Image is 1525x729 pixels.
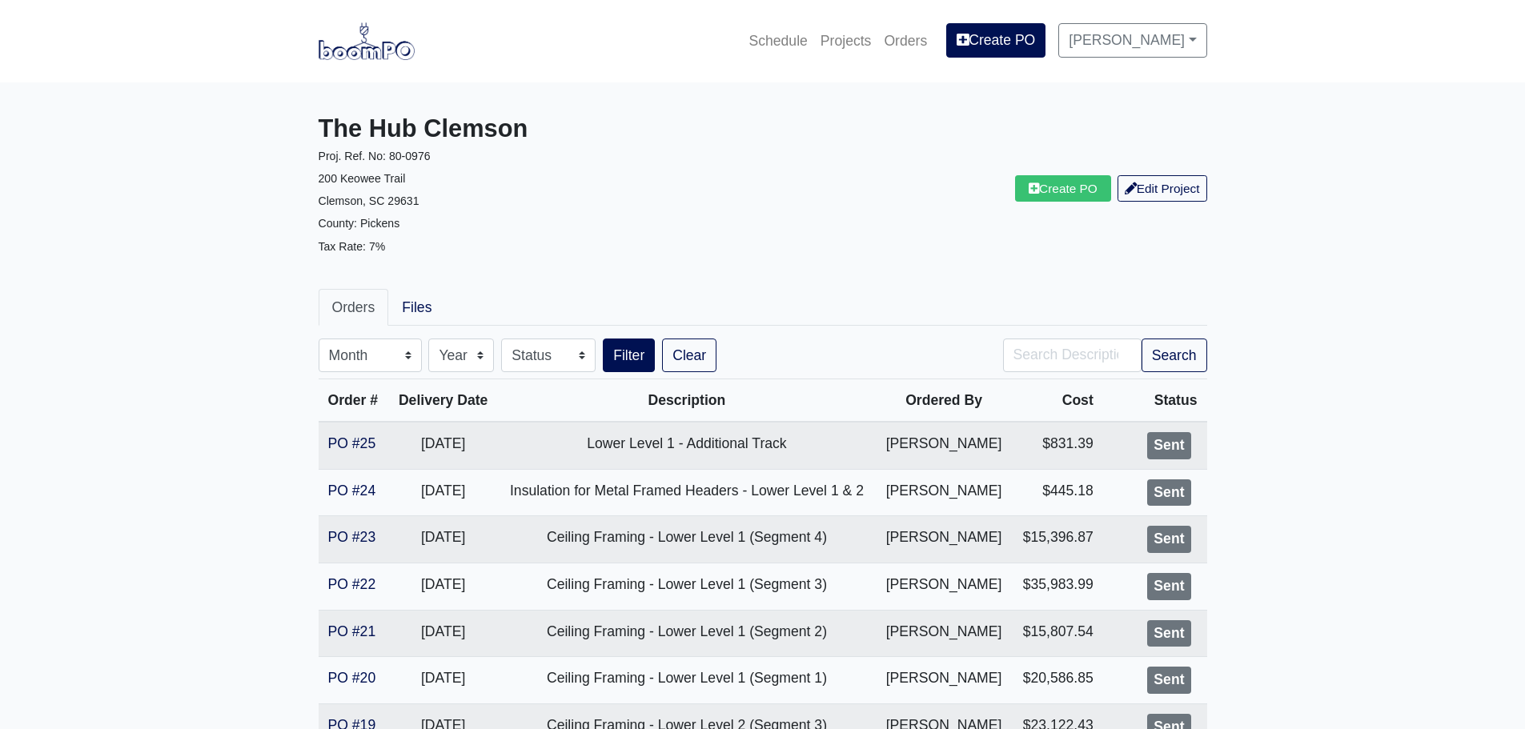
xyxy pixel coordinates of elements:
td: $35,983.99 [1012,563,1102,610]
td: Insulation for Metal Framed Headers - Lower Level 1 & 2 [498,469,876,516]
th: Status [1103,379,1207,423]
a: PO #25 [328,435,376,451]
th: Order # [319,379,389,423]
a: [PERSON_NAME] [1058,23,1206,57]
td: $20,586.85 [1012,657,1102,704]
td: Ceiling Framing - Lower Level 1 (Segment 2) [498,610,876,657]
td: $15,396.87 [1012,516,1102,563]
a: Orders [319,289,389,326]
input: Search [1003,338,1142,372]
td: [DATE] [388,422,498,469]
small: Tax Rate: 7% [319,240,386,253]
td: Lower Level 1 - Additional Track [498,422,876,469]
small: Clemson, SC 29631 [319,194,419,207]
div: Sent [1147,620,1190,647]
td: [PERSON_NAME] [876,469,1013,516]
a: PO #24 [328,483,376,499]
a: PO #23 [328,529,376,545]
button: Search [1142,338,1207,372]
th: Description [498,379,876,423]
div: Sent [1147,573,1190,600]
a: PO #22 [328,576,376,592]
th: Delivery Date [388,379,498,423]
td: [DATE] [388,516,498,563]
div: Sent [1147,667,1190,694]
small: Proj. Ref. No: 80-0976 [319,150,431,162]
td: [DATE] [388,563,498,610]
a: PO #20 [328,670,376,686]
td: [PERSON_NAME] [876,516,1013,563]
div: Sent [1147,526,1190,553]
h3: The Hub Clemson [319,114,751,144]
th: Cost [1012,379,1102,423]
div: Sent [1147,432,1190,459]
img: boomPO [319,22,415,59]
td: [PERSON_NAME] [876,422,1013,469]
a: Projects [814,23,878,58]
td: Ceiling Framing - Lower Level 1 (Segment 1) [498,657,876,704]
td: [PERSON_NAME] [876,563,1013,610]
td: Ceiling Framing - Lower Level 1 (Segment 3) [498,563,876,610]
a: Orders [877,23,933,58]
td: $831.39 [1012,422,1102,469]
div: Sent [1147,479,1190,507]
a: Edit Project [1118,175,1207,202]
a: Create PO [946,23,1045,57]
td: [DATE] [388,610,498,657]
a: PO #21 [328,623,376,639]
td: [PERSON_NAME] [876,657,1013,704]
th: Ordered By [876,379,1013,423]
button: Filter [603,338,655,372]
small: 200 Keowee Trail [319,172,406,185]
td: $445.18 [1012,469,1102,516]
td: Ceiling Framing - Lower Level 1 (Segment 4) [498,516,876,563]
a: Schedule [742,23,813,58]
td: [DATE] [388,657,498,704]
a: Clear [662,338,716,372]
td: $15,807.54 [1012,610,1102,657]
td: [DATE] [388,469,498,516]
a: Create PO [1015,175,1111,202]
a: Files [388,289,445,326]
small: County: Pickens [319,217,400,230]
td: [PERSON_NAME] [876,610,1013,657]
